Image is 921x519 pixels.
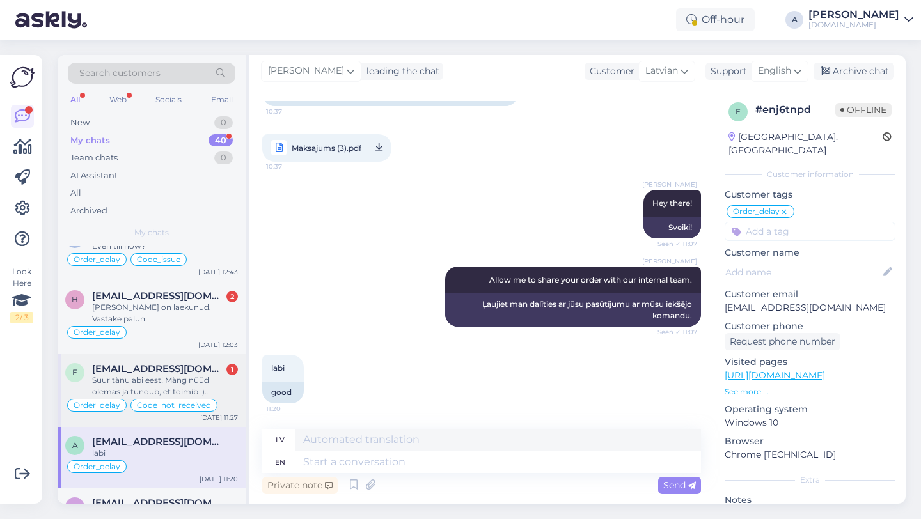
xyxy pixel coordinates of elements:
[725,288,895,301] p: Customer email
[200,474,238,484] div: [DATE] 11:20
[92,240,238,252] div: Even till now?
[262,134,391,162] a: Maksajums (3).pdf10:37
[445,293,701,327] div: Ļaujiet man dalīties ar jūsu pasūtījumu ar mūsu iekšējo komandu.
[725,386,895,398] p: See more ...
[585,65,634,78] div: Customer
[725,403,895,416] p: Operating system
[68,91,83,108] div: All
[652,198,692,208] span: Hey there!
[705,65,747,78] div: Support
[725,333,840,350] div: Request phone number
[725,448,895,461] p: Chrome [TECHNICAL_ID]
[262,382,304,403] div: good
[643,217,701,238] div: Sveiki!
[266,404,314,414] span: 11:20
[649,239,697,249] span: Seen ✓ 11:07
[74,401,120,409] span: Order_delay
[70,187,81,199] div: All
[728,130,883,157] div: [GEOGRAPHIC_DATA], [GEOGRAPHIC_DATA]
[725,188,895,201] p: Customer tags
[736,107,741,116] span: e
[226,364,238,375] div: 1
[808,10,899,20] div: [PERSON_NAME]
[642,256,697,266] span: [PERSON_NAME]
[725,474,895,486] div: Extra
[72,440,78,450] span: a
[814,63,894,80] div: Archive chat
[92,436,225,447] span: althena85@gmail.com
[276,429,285,451] div: lv
[361,65,439,78] div: leading the chat
[725,265,881,279] input: Add name
[214,151,233,164] div: 0
[10,266,33,323] div: Look Here
[266,159,314,174] span: 10:37
[262,477,338,494] div: Private note
[725,301,895,314] p: [EMAIL_ADDRESS][DOMAIN_NAME]
[72,502,78,511] span: b
[808,10,913,30] a: [PERSON_NAME][DOMAIN_NAME]
[725,222,895,241] input: Add a tag
[645,64,678,78] span: Latvian
[271,363,285,373] span: labi
[725,169,895,180] div: Customer information
[785,11,803,29] div: A
[137,401,211,409] span: Code_not_received
[10,312,33,323] div: 2 / 3
[79,66,161,80] span: Search customers
[266,107,314,116] span: 10:37
[758,64,791,78] span: English
[92,497,225,509] span: black_eyes_vision@yahoo.com
[209,91,235,108] div: Email
[10,65,35,89] img: Askly Logo
[153,91,184,108] div: Socials
[725,355,895,369] p: Visited pages
[725,493,895,507] p: Notes
[268,64,344,78] span: [PERSON_NAME]
[226,291,238,302] div: 2
[292,140,361,156] span: Maksajums (3).pdf
[725,369,825,381] a: [URL][DOMAIN_NAME]
[200,413,238,422] div: [DATE] 11:27
[92,375,238,398] div: Suur tänu abi eest! Mäng nüüd olemas ja tundub, et toimib :) Eelnevalt edastasin [PERSON_NAME], s...
[74,329,120,336] span: Order_delay
[642,180,697,189] span: [PERSON_NAME]
[198,340,238,350] div: [DATE] 12:03
[74,463,120,470] span: Order_delay
[209,134,233,147] div: 40
[725,246,895,259] p: Customer name
[92,447,238,459] div: labi
[649,327,697,337] span: Seen ✓ 11:07
[725,435,895,448] p: Browser
[198,267,238,277] div: [DATE] 12:43
[214,116,233,129] div: 0
[92,363,225,375] span: ermmmwhatasigma6@gmail.com
[70,151,118,164] div: Team chats
[725,416,895,430] p: Windows 10
[70,116,90,129] div: New
[733,208,780,215] span: Order_delay
[72,368,77,377] span: e
[70,134,110,147] div: My chats
[808,20,899,30] div: [DOMAIN_NAME]
[74,256,120,263] span: Order_delay
[663,479,696,491] span: Send
[70,169,118,182] div: AI Assistant
[835,103,892,117] span: Offline
[92,302,238,325] div: [PERSON_NAME] on laekunud. Vastake palun.
[107,91,129,108] div: Web
[275,451,285,473] div: en
[92,290,225,302] span: hiljamoller@hotmail.com
[489,275,692,284] span: Allow me to share your order with our internal team.
[755,102,835,118] div: # enj6tnpd
[676,8,755,31] div: Off-hour
[134,227,169,238] span: My chats
[72,295,78,304] span: h
[70,205,107,217] div: Archived
[137,256,180,263] span: Code_issue
[725,320,895,333] p: Customer phone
